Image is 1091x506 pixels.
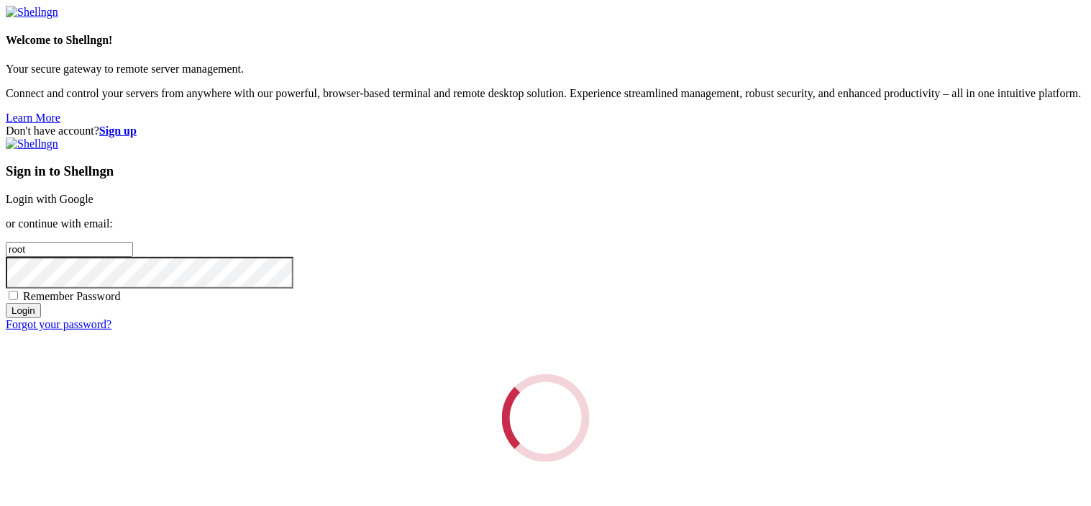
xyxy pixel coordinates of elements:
[6,318,111,330] a: Forgot your password?
[99,125,137,137] a: Sign up
[6,217,1085,230] p: or continue with email:
[6,242,133,257] input: Email address
[6,125,1085,137] div: Don't have account?
[502,374,590,462] div: Loading...
[6,112,60,124] a: Learn More
[6,303,41,318] input: Login
[9,291,18,300] input: Remember Password
[6,87,1085,100] p: Connect and control your servers from anywhere with our powerful, browser-based terminal and remo...
[6,63,1085,76] p: Your secure gateway to remote server management.
[6,6,58,19] img: Shellngn
[6,34,1085,47] h4: Welcome to Shellngn!
[6,137,58,150] img: Shellngn
[23,290,121,302] span: Remember Password
[6,193,93,205] a: Login with Google
[6,163,1085,179] h3: Sign in to Shellngn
